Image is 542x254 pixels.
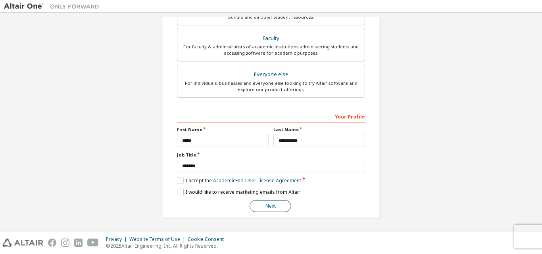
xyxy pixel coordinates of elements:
[106,243,229,249] p: © 2025 Altair Engineering, Inc. All Rights Reserved.
[2,239,43,247] img: altair_logo.svg
[74,239,83,247] img: linkedin.svg
[106,236,129,243] div: Privacy
[177,126,269,133] label: First Name
[182,33,360,44] div: Faculty
[61,239,69,247] img: instagram.svg
[250,200,291,212] button: Next
[273,126,365,133] label: Last Name
[177,152,365,158] label: Job Title
[48,239,56,247] img: facebook.svg
[177,189,300,195] label: I would like to receive marketing emails from Altair
[182,69,360,80] div: Everyone else
[87,239,99,247] img: youtube.svg
[182,44,360,56] div: For faculty & administrators of academic institutions administering students and accessing softwa...
[4,2,103,10] img: Altair One
[188,236,229,243] div: Cookie Consent
[129,236,188,243] div: Website Terms of Use
[177,177,301,184] label: I accept the
[177,110,365,122] div: Your Profile
[213,177,301,184] a: Academic End-User License Agreement
[182,80,360,93] div: For individuals, businesses and everyone else looking to try Altair software and explore our prod...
